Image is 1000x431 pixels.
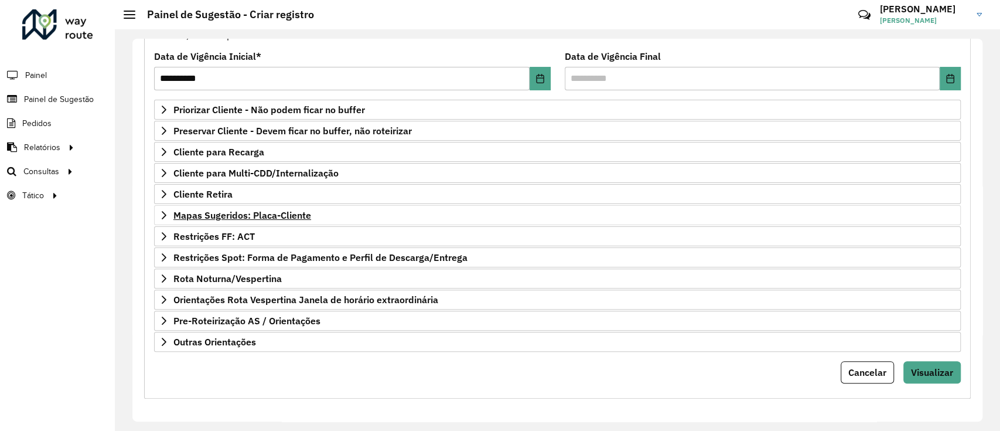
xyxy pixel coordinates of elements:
a: Pre-Roteirização AS / Orientações [154,311,961,331]
span: Consultas [23,165,59,178]
a: Outras Orientações [154,332,961,352]
h3: [PERSON_NAME] [880,4,968,15]
span: Painel de Sugestão [24,93,94,106]
a: Contato Rápido [852,2,877,28]
span: Relatórios [24,141,60,154]
span: Tático [22,189,44,202]
span: Cancelar [848,366,886,378]
a: Cliente para Multi-CDD/Internalização [154,163,961,183]
a: Restrições FF: ACT [154,226,961,246]
a: Restrições Spot: Forma de Pagamento e Perfil de Descarga/Entrega [154,247,961,267]
a: Orientações Rota Vespertina Janela de horário extraordinária [154,290,961,310]
span: Preservar Cliente - Devem ficar no buffer, não roteirizar [173,126,412,135]
span: Rota Noturna/Vespertina [173,274,282,283]
span: Restrições Spot: Forma de Pagamento e Perfil de Descarga/Entrega [173,253,467,262]
label: Data de Vigência Inicial [154,49,261,63]
span: Cliente Retira [173,189,233,199]
button: Choose Date [940,67,961,90]
button: Cancelar [841,361,894,384]
span: Cliente para Recarga [173,147,264,157]
a: Cliente para Recarga [154,142,961,162]
span: Orientações Rota Vespertina Janela de horário extraordinária [173,295,438,304]
a: Cliente Retira [154,184,961,204]
span: Pre-Roteirização AS / Orientações [173,316,320,325]
a: Mapas Sugeridos: Placa-Cliente [154,205,961,225]
span: [PERSON_NAME] [880,15,968,26]
span: Outras Orientações [173,337,256,347]
label: Data de Vigência Final [565,49,661,63]
a: Priorizar Cliente - Não podem ficar no buffer [154,100,961,120]
span: Cliente para Multi-CDD/Internalização [173,168,339,178]
span: Restrições FF: ACT [173,232,255,241]
button: Visualizar [903,361,961,384]
span: Priorizar Cliente - Não podem ficar no buffer [173,105,365,114]
span: Pedidos [22,117,52,130]
a: Rota Noturna/Vespertina [154,269,961,289]
span: Mapas Sugeridos: Placa-Cliente [173,211,311,220]
button: Choose Date [530,67,551,90]
span: Visualizar [911,366,953,378]
span: Painel [25,69,47,82]
a: Preservar Cliente - Devem ficar no buffer, não roteirizar [154,121,961,141]
h2: Painel de Sugestão - Criar registro [135,8,314,21]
